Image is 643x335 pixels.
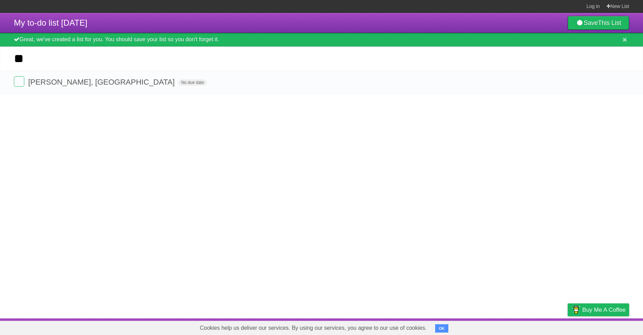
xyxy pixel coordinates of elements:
a: Terms [535,320,550,333]
img: Buy me a coffee [571,304,581,316]
a: Buy me a coffee [568,303,629,316]
span: My to-do list [DATE] [14,18,87,27]
label: Done [14,76,24,87]
span: [PERSON_NAME], [GEOGRAPHIC_DATA] [28,78,176,86]
span: No due date [178,79,206,86]
span: Buy me a coffee [582,304,626,316]
a: About [475,320,490,333]
a: SaveThis List [568,16,629,30]
a: Suggest a feature [585,320,629,333]
span: Cookies help us deliver our services. By using our services, you agree to our use of cookies. [193,321,434,335]
a: Privacy [559,320,577,333]
b: This List [598,19,621,26]
a: Developers [498,320,526,333]
button: OK [435,324,449,333]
